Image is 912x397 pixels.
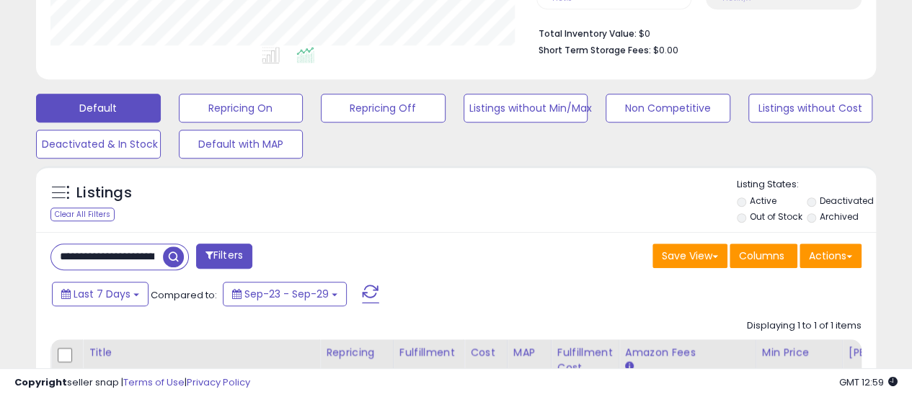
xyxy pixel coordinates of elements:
[36,94,161,122] button: Default
[606,94,730,122] button: Non Competitive
[399,345,458,360] div: Fulfillment
[557,345,613,375] div: Fulfillment Cost
[326,345,387,360] div: Repricing
[223,282,347,306] button: Sep-23 - Sep-29
[762,345,836,360] div: Min Price
[820,210,859,223] label: Archived
[36,130,161,159] button: Deactivated & In Stock
[76,183,132,203] h5: Listings
[179,130,304,159] button: Default with MAP
[14,375,67,389] strong: Copyright
[89,345,314,360] div: Title
[539,24,851,41] li: $0
[747,319,862,333] div: Displaying 1 to 1 of 1 items
[730,244,797,268] button: Columns
[74,287,130,301] span: Last 7 Days
[179,94,304,122] button: Repricing On
[749,210,802,223] label: Out of Stock
[625,345,750,360] div: Amazon Fees
[800,244,862,268] button: Actions
[748,94,873,122] button: Listings without Cost
[123,375,185,389] a: Terms of Use
[187,375,250,389] a: Privacy Policy
[464,94,588,122] button: Listings without Min/Max
[14,376,250,390] div: seller snap | |
[539,27,637,40] b: Total Inventory Value:
[470,345,501,360] div: Cost
[50,208,115,221] div: Clear All Filters
[52,282,149,306] button: Last 7 Days
[839,375,898,389] span: 2025-10-7 12:59 GMT
[151,288,217,302] span: Compared to:
[244,287,329,301] span: Sep-23 - Sep-29
[820,195,874,207] label: Deactivated
[513,345,545,360] div: MAP
[652,244,727,268] button: Save View
[739,249,784,263] span: Columns
[196,244,252,269] button: Filters
[539,44,651,56] b: Short Term Storage Fees:
[653,43,678,57] span: $0.00
[321,94,446,122] button: Repricing Off
[737,178,876,192] p: Listing States:
[749,195,776,207] label: Active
